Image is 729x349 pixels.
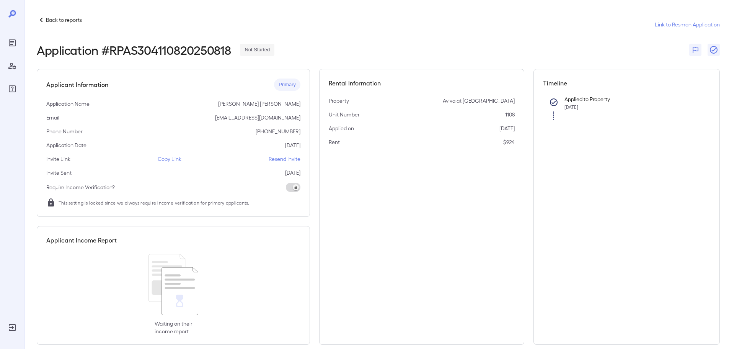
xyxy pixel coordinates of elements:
button: Flag Report [689,44,701,56]
span: [DATE] [564,104,578,110]
p: Rent [329,138,340,146]
span: Not Started [240,46,274,54]
p: [DATE] [285,169,300,177]
button: Close Report [708,44,720,56]
h5: Applicant Information [46,80,108,89]
p: Copy Link [158,155,181,163]
a: Link to Resman Application [655,21,720,28]
p: 1108 [505,111,515,118]
h2: Application # RPAS304110820250818 [37,43,231,57]
p: Property [329,97,349,105]
p: Application Name [46,100,90,108]
p: [DATE] [285,141,300,149]
h5: Applicant Income Report [46,236,117,245]
p: Unit Number [329,111,360,118]
p: Resend Invite [269,155,300,163]
p: Back to reports [46,16,82,24]
div: Manage Users [6,60,18,72]
p: $924 [503,138,515,146]
p: Invite Link [46,155,70,163]
span: Primary [274,81,300,88]
p: Applied on [329,125,354,132]
h5: Timeline [543,79,711,88]
p: Waiting on their income report [155,320,192,335]
p: Application Date [46,141,86,149]
p: [DATE] [499,125,515,132]
p: Applied to Property [564,95,698,103]
p: [PHONE_NUMBER] [256,128,300,135]
p: [PERSON_NAME] [PERSON_NAME] [218,100,300,108]
p: Aviva at [GEOGRAPHIC_DATA] [443,97,515,105]
span: This setting is locked since we always require income verification for primary applicants. [59,199,250,206]
div: FAQ [6,83,18,95]
p: Require Income Verification? [46,184,115,191]
p: Invite Sent [46,169,72,177]
h5: Rental Information [329,79,515,88]
div: Reports [6,37,18,49]
div: Log Out [6,321,18,334]
p: Email [46,114,59,121]
p: [EMAIL_ADDRESS][DOMAIN_NAME] [215,114,300,121]
p: Phone Number [46,128,83,135]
